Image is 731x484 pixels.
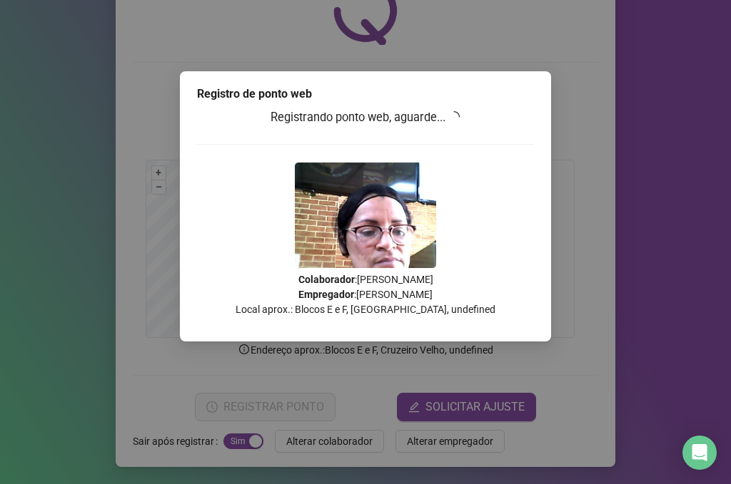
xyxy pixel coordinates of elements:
div: Registro de ponto web [197,86,534,103]
img: Z [295,163,436,268]
strong: Colaborador [298,274,355,285]
p: : [PERSON_NAME] : [PERSON_NAME] Local aprox.: Blocos E e F, [GEOGRAPHIC_DATA], undefined [197,272,534,317]
span: loading [448,110,461,123]
strong: Empregador [298,289,354,300]
div: Open Intercom Messenger [682,436,717,470]
h3: Registrando ponto web, aguarde... [197,108,534,127]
